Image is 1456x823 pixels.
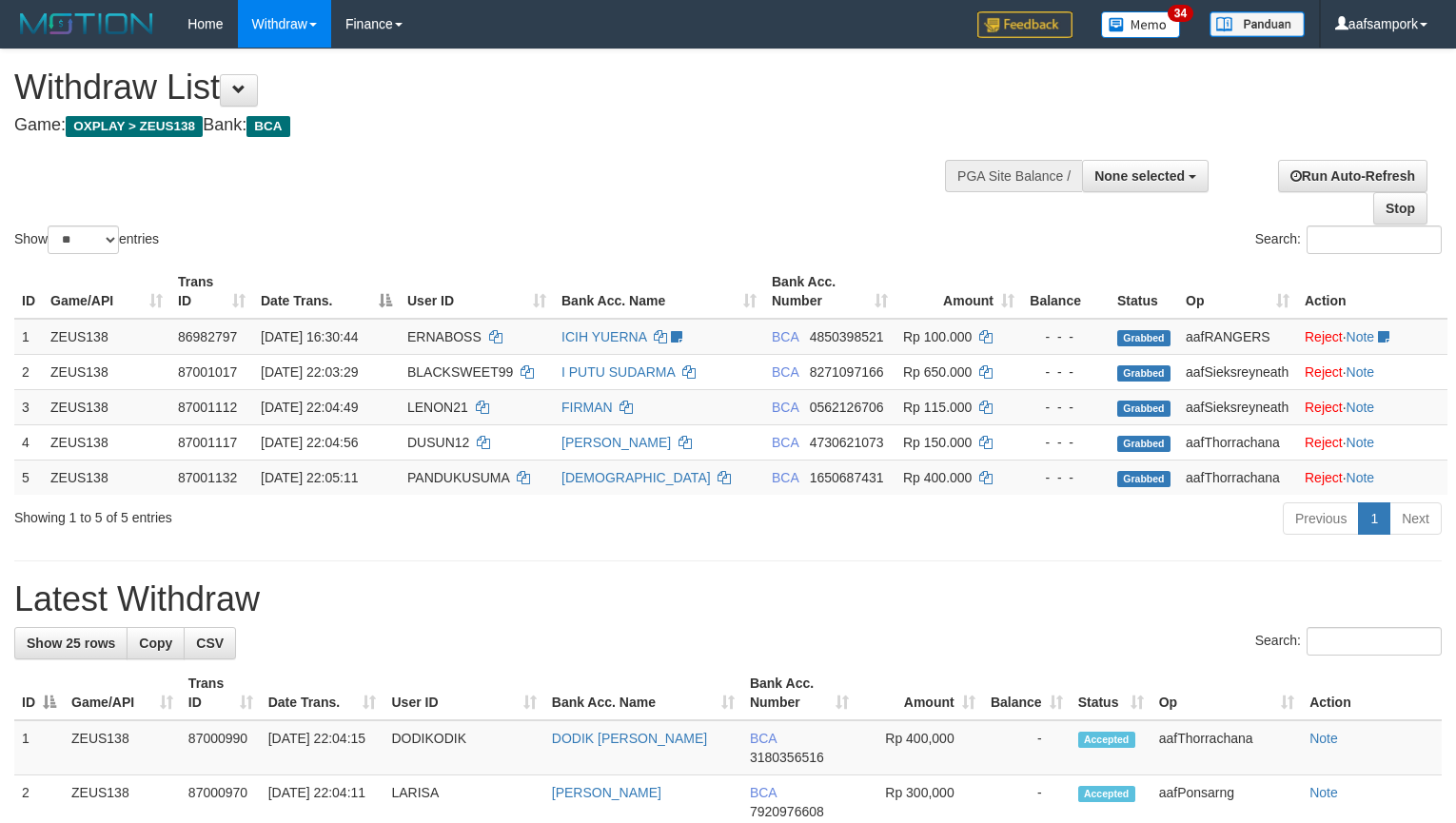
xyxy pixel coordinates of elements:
th: Amount: activate to sort column ascending [895,265,1022,319]
select: Showentries [48,225,119,254]
th: Bank Acc. Number: activate to sort column ascending [742,666,856,720]
span: Copy 4730621073 to clipboard [810,435,884,450]
td: · [1297,460,1447,495]
span: Accepted [1078,732,1135,748]
span: Grabbed [1117,471,1171,487]
label: Search: [1255,627,1442,656]
td: · [1297,319,1447,355]
div: - - - [1030,327,1102,346]
a: 1 [1358,502,1390,535]
span: 87001017 [178,364,237,380]
th: User ID: activate to sort column ascending [400,265,554,319]
th: Bank Acc. Name: activate to sort column ascending [544,666,742,720]
span: BCA [772,400,798,415]
a: I PUTU SUDARMA [561,364,675,380]
span: BCA [772,329,798,344]
div: - - - [1030,363,1102,382]
td: 2 [14,354,43,389]
td: 87000990 [181,720,261,775]
span: 86982797 [178,329,237,344]
a: Reject [1305,435,1343,450]
th: ID [14,265,43,319]
span: Grabbed [1117,436,1171,452]
span: BCA [772,435,798,450]
span: Rp 100.000 [903,329,972,344]
span: BCA [772,364,798,380]
span: BCA [750,785,777,800]
span: 87001132 [178,470,237,485]
a: Note [1309,785,1338,800]
a: Run Auto-Refresh [1278,160,1427,192]
h1: Latest Withdraw [14,580,1442,618]
td: aafRANGERS [1178,319,1297,355]
span: Grabbed [1117,401,1171,417]
img: MOTION_logo.png [14,10,159,38]
a: [PERSON_NAME] [561,435,671,450]
td: [DATE] 22:04:15 [261,720,384,775]
span: BCA [772,470,798,485]
a: Show 25 rows [14,627,128,659]
span: [DATE] 22:04:49 [261,400,358,415]
th: Balance: activate to sort column ascending [983,666,1071,720]
span: LENON21 [407,400,468,415]
th: Date Trans.: activate to sort column ascending [261,666,384,720]
span: Rp 400.000 [903,470,972,485]
th: Trans ID: activate to sort column ascending [181,666,261,720]
a: Reject [1305,364,1343,380]
span: ERNABOSS [407,329,482,344]
img: Feedback.jpg [977,11,1072,38]
span: DUSUN12 [407,435,469,450]
div: - - - [1030,398,1102,417]
a: DODIK [PERSON_NAME] [552,731,707,746]
span: BCA [246,116,289,137]
td: 4 [14,424,43,460]
th: Status: activate to sort column ascending [1071,666,1151,720]
a: FIRMAN [561,400,613,415]
label: Search: [1255,225,1442,254]
span: Rp 115.000 [903,400,972,415]
span: Grabbed [1117,365,1171,382]
input: Search: [1307,627,1442,656]
a: Reject [1305,400,1343,415]
th: Action [1302,666,1442,720]
td: 1 [14,720,64,775]
td: · [1297,354,1447,389]
td: ZEUS138 [43,319,170,355]
td: - [983,720,1071,775]
th: Bank Acc. Number: activate to sort column ascending [764,265,895,319]
span: BCA [750,731,777,746]
span: Copy 0562126706 to clipboard [810,400,884,415]
th: Game/API: activate to sort column ascending [43,265,170,319]
span: Copy 4850398521 to clipboard [810,329,884,344]
th: Op: activate to sort column ascending [1178,265,1297,319]
a: CSV [184,627,236,659]
td: aafThorrachana [1178,424,1297,460]
div: - - - [1030,433,1102,452]
th: Balance [1022,265,1110,319]
span: 87001117 [178,435,237,450]
a: Note [1347,329,1375,344]
td: aafSieksreyneath [1178,389,1297,424]
div: Showing 1 to 5 of 5 entries [14,500,593,527]
img: Button%20Memo.svg [1101,11,1181,38]
a: Note [1347,470,1375,485]
span: OXPLAY > ZEUS138 [66,116,203,137]
td: ZEUS138 [43,389,170,424]
span: BLACKSWEET99 [407,364,513,380]
a: Reject [1305,329,1343,344]
span: Rp 150.000 [903,435,972,450]
input: Search: [1307,225,1442,254]
label: Show entries [14,225,159,254]
span: CSV [196,636,224,651]
a: Copy [127,627,185,659]
td: · [1297,389,1447,424]
span: Accepted [1078,786,1135,802]
th: User ID: activate to sort column ascending [384,666,543,720]
td: aafSieksreyneath [1178,354,1297,389]
a: [PERSON_NAME] [552,785,661,800]
div: PGA Site Balance / [945,160,1082,192]
th: Amount: activate to sort column ascending [856,666,983,720]
span: Copy 1650687431 to clipboard [810,470,884,485]
td: · [1297,424,1447,460]
span: None selected [1094,168,1185,184]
